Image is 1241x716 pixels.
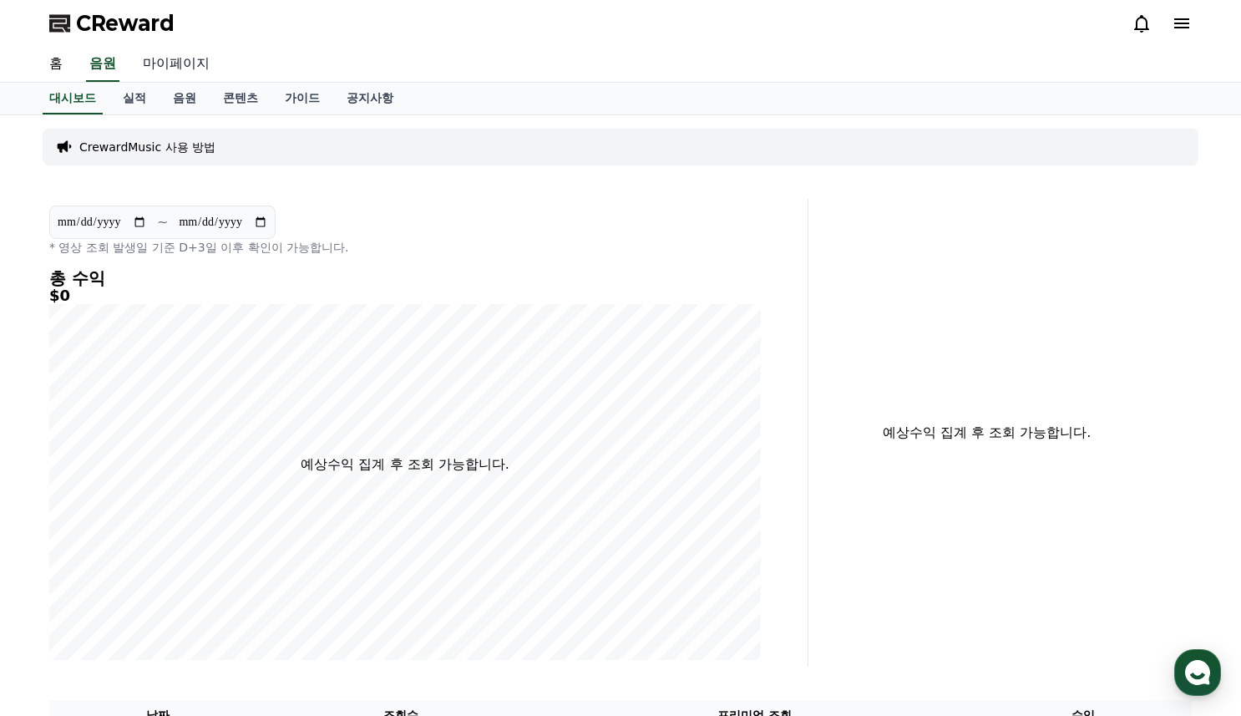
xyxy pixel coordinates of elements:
[79,139,215,155] a: CrewardMusic 사용 방법
[210,83,271,114] a: 콘텐츠
[160,83,210,114] a: 음원
[49,239,761,256] p: * 영상 조회 발생일 기준 D+3일 이후 확인이 가능합니다.
[215,530,321,571] a: 설정
[258,555,278,568] span: 설정
[153,556,173,569] span: 대화
[36,47,76,82] a: 홈
[43,83,103,114] a: 대시보드
[129,47,223,82] a: 마이페이지
[333,83,407,114] a: 공지사항
[157,212,168,232] p: ~
[110,530,215,571] a: 대화
[49,269,761,287] h4: 총 수익
[271,83,333,114] a: 가이드
[76,10,175,37] span: CReward
[301,454,509,475] p: 예상수익 집계 후 조회 가능합니다.
[49,10,175,37] a: CReward
[5,530,110,571] a: 홈
[53,555,63,568] span: 홈
[49,287,761,304] h5: $0
[86,47,119,82] a: 음원
[822,423,1152,443] p: 예상수익 집계 후 조회 가능합니다.
[109,83,160,114] a: 실적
